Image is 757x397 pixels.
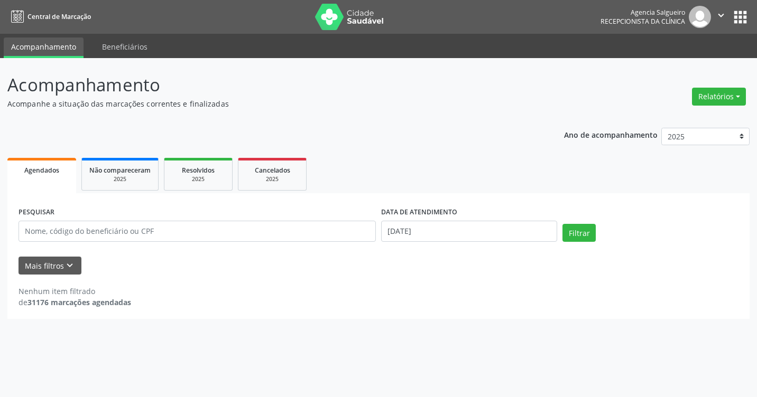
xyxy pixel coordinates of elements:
button: Relatórios [692,88,746,106]
p: Acompanhamento [7,72,527,98]
a: Beneficiários [95,37,155,56]
input: Selecione um intervalo [381,221,557,242]
div: Nenhum item filtrado [19,286,131,297]
span: Agendados [24,166,59,175]
span: Cancelados [255,166,290,175]
div: 2025 [246,175,299,183]
img: img [689,6,711,28]
span: Não compareceram [89,166,151,175]
label: DATA DE ATENDIMENTO [381,204,457,221]
button: apps [731,8,750,26]
button: Filtrar [562,224,596,242]
input: Nome, código do beneficiário ou CPF [19,221,376,242]
p: Acompanhe a situação das marcações correntes e finalizadas [7,98,527,109]
label: PESQUISAR [19,204,54,221]
i: keyboard_arrow_down [64,260,76,271]
a: Central de Marcação [7,8,91,25]
a: Acompanhamento [4,37,84,58]
strong: 31176 marcações agendadas [27,297,131,307]
button: Mais filtroskeyboard_arrow_down [19,257,81,275]
div: 2025 [172,175,225,183]
div: de [19,297,131,308]
i:  [715,10,727,21]
span: Recepcionista da clínica [601,17,685,26]
span: Resolvidos [182,166,215,175]
div: Agencia Salgueiro [601,8,685,17]
div: 2025 [89,175,151,183]
span: Central de Marcação [27,12,91,21]
p: Ano de acompanhamento [564,128,658,141]
button:  [711,6,731,28]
